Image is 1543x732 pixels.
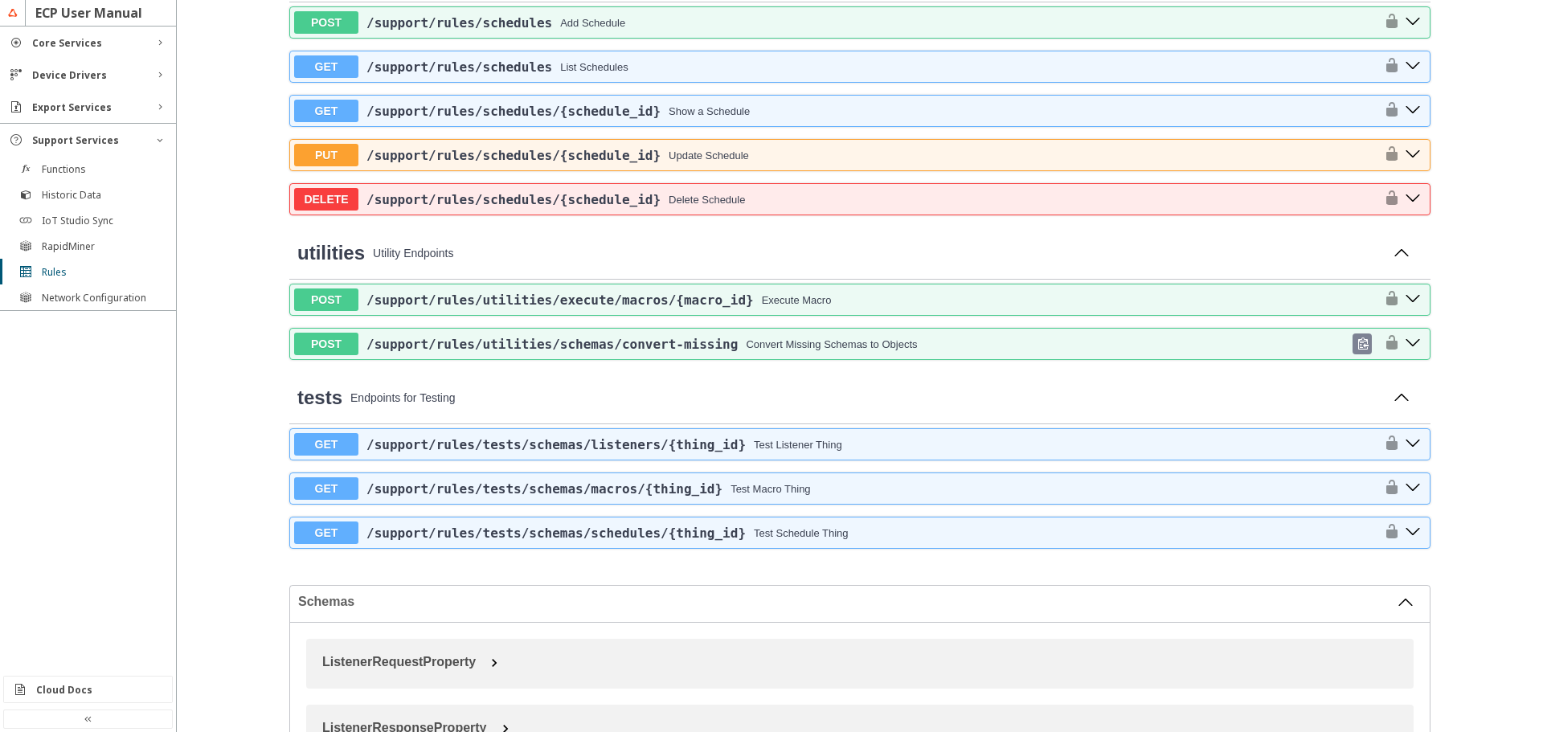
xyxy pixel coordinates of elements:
[294,333,1349,355] button: POST/support/rules/utilities/schemas/convert-missingConvert Missing Schemas to Objects
[350,391,1381,404] p: Endpoints for Testing
[294,100,358,122] span: GET
[669,194,745,206] div: Delete Schedule
[297,242,365,264] a: utilities
[1376,334,1400,354] button: authorization button unlocked
[366,437,746,452] a: /support/rules/tests/schemas/listeners/{thing_id}
[1376,290,1400,309] button: authorization button unlocked
[1389,386,1414,411] button: Collapse operation
[294,11,358,34] span: POST
[294,333,358,355] span: POST
[294,288,358,311] span: POST
[1400,12,1426,33] button: post ​/support​/rules​/schedules
[1389,242,1414,266] button: Collapse operation
[731,483,810,495] div: Test Macro Thing
[314,647,1422,677] button: ListenerRequestProperty
[294,144,1376,166] button: PUT/support/rules/schedules/{schedule_id}Update Schedule
[294,477,358,500] span: GET
[1376,435,1400,454] button: authorization button unlocked
[1376,101,1400,121] button: authorization button unlocked
[1376,479,1400,498] button: authorization button unlocked
[366,337,738,352] span: /support /rules /utilities /schemas /convert-missing
[297,386,342,409] a: tests
[366,15,552,31] span: /support /rules /schedules
[366,104,661,119] a: /support/rules/schedules/{schedule_id}
[294,144,358,166] span: PUT
[1376,190,1400,209] button: authorization button unlocked
[366,525,746,541] span: /support /rules /tests /schemas /schedules /{thing_id}
[294,55,1376,78] button: GET/support/rules/schedulesList Schedules
[754,439,842,451] div: Test Listener Thing
[1400,478,1426,499] button: get ​/support​/rules​/tests​/schemas​/macros​/{thing_id}
[1400,333,1426,354] button: post ​/support​/rules​/utilities​/schemas​/convert-missing
[297,386,342,408] span: tests
[294,188,1376,211] button: DELETE/support/rules/schedules/{schedule_id}Delete Schedule
[1400,145,1426,166] button: put ​/support​/rules​/schedules​/{schedule_id}
[294,477,1376,500] button: GET/support/rules/tests/schemas/macros/{thing_id}Test Macro Thing
[298,595,1398,609] span: Schemas
[366,292,754,308] span: /support /rules /utilities /execute /macros /{macro_id}
[294,55,358,78] span: GET
[560,17,625,29] div: Add Schedule
[669,105,750,117] div: Show a Schedule
[746,338,917,350] div: Convert Missing Schemas to Objects
[366,525,746,541] a: /support/rules/tests/schemas/schedules/{thing_id}
[366,481,722,497] span: /support /rules /tests /schemas /macros /{thing_id}
[294,100,1376,122] button: GET/support/rules/schedules/{schedule_id}Show a Schedule
[366,192,661,207] a: /support/rules/schedules/{schedule_id}
[1400,189,1426,210] button: delete ​/support​/rules​/schedules​/{schedule_id}
[294,288,1376,311] button: POST/support/rules/utilities/execute/macros/{macro_id}Execute Macro
[366,15,552,31] a: /support/rules/schedules
[1376,523,1400,542] button: authorization button unlocked
[298,594,1414,610] button: Schemas
[366,437,746,452] span: /support /rules /tests /schemas /listeners /{thing_id}
[1400,100,1426,121] button: get ​/support​/rules​/schedules​/{schedule_id}
[1400,522,1426,543] button: get ​/support​/rules​/tests​/schemas​/schedules​/{thing_id}
[1400,289,1426,310] button: post ​/support​/rules​/utilities​/execute​/macros​/{macro_id}
[1376,145,1400,165] button: authorization button unlocked
[294,521,1376,544] button: GET/support/rules/tests/schemas/schedules/{thing_id}Test Schedule Thing
[366,148,661,163] span: /support /rules /schedules /{schedule_id}
[373,247,1381,260] p: Utility Endpoints
[294,433,358,456] span: GET
[366,148,661,163] a: /support/rules/schedules/{schedule_id}
[294,11,1376,34] button: POST/support/rules/schedulesAdd Schedule
[560,61,628,73] div: List Schedules
[1400,56,1426,77] button: get ​/support​/rules​/schedules
[366,481,722,497] a: /support/rules/tests/schemas/macros/{thing_id}
[1376,57,1400,76] button: authorization button unlocked
[366,192,661,207] span: /support /rules /schedules /{schedule_id}
[294,188,358,211] span: DELETE
[754,527,849,539] div: Test Schedule Thing
[366,292,754,308] a: /support/rules/utilities/execute/macros/{macro_id}
[294,521,358,544] span: GET
[366,337,738,352] a: /support/rules/utilities/schemas/convert-missing
[1376,13,1400,32] button: authorization button unlocked
[762,294,832,306] div: Execute Macro
[366,104,661,119] span: /support /rules /schedules /{schedule_id}
[366,59,552,75] span: /support /rules /schedules
[366,59,552,75] a: /support/rules/schedules
[1353,333,1372,354] div: Copy to clipboard
[322,655,476,669] span: ListenerRequestProperty
[294,433,1376,456] button: GET/support/rules/tests/schemas/listeners/{thing_id}Test Listener Thing
[669,149,749,162] div: Update Schedule
[1400,434,1426,455] button: get ​/support​/rules​/tests​/schemas​/listeners​/{thing_id}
